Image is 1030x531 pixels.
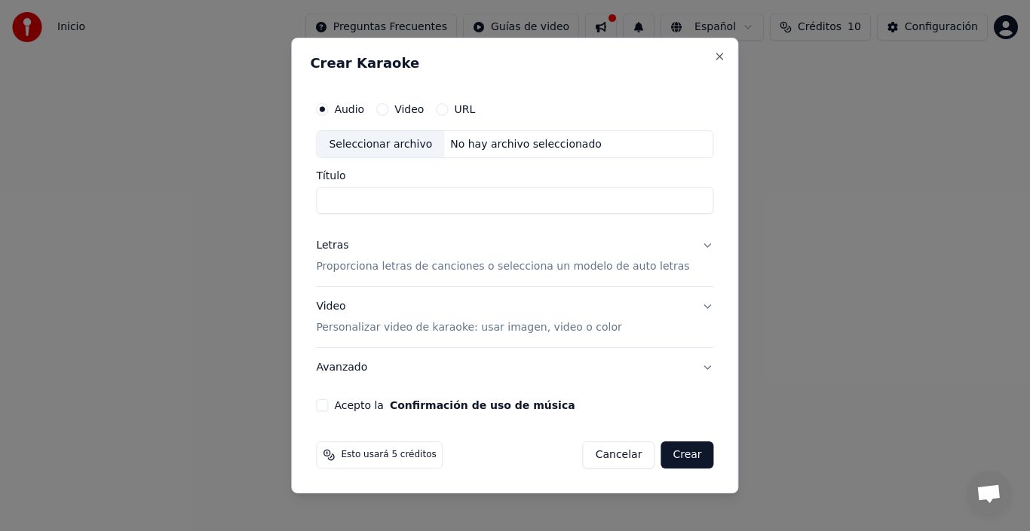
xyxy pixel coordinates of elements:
div: No hay archivo seleccionado [444,137,608,152]
div: Seleccionar archivo [317,131,444,158]
div: Video [316,300,621,336]
p: Personalizar video de karaoke: usar imagen, video o color [316,320,621,335]
label: Acepto la [334,400,575,410]
div: Letras [316,239,348,254]
label: Audio [334,104,364,114]
button: Cancelar [583,441,655,468]
button: LetrasProporciona letras de canciones o selecciona un modelo de auto letras [316,227,713,287]
h2: Crear Karaoke [310,56,719,70]
span: Esto usará 5 créditos [341,449,436,461]
label: Video [394,104,424,114]
button: Acepto la [390,400,575,410]
label: Título [316,171,713,182]
label: URL [454,104,475,114]
button: VideoPersonalizar video de karaoke: usar imagen, video o color [316,288,713,348]
p: Proporciona letras de canciones o selecciona un modelo de auto letras [316,260,689,275]
button: Crear [661,441,713,468]
button: Avanzado [316,348,713,387]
